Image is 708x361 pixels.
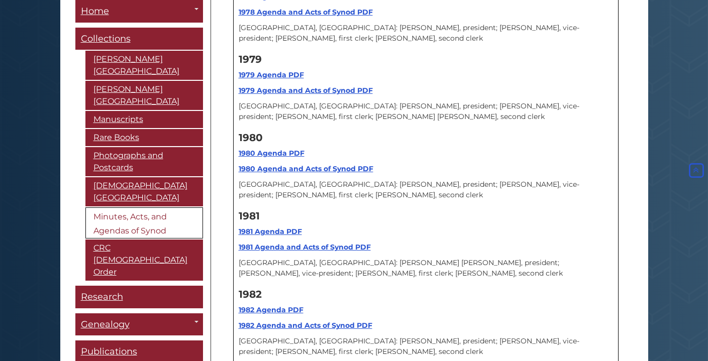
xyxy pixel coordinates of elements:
p: [GEOGRAPHIC_DATA], [GEOGRAPHIC_DATA]: [PERSON_NAME] [PERSON_NAME], president; [PERSON_NAME], vice... [239,258,613,279]
a: CRC [DEMOGRAPHIC_DATA] Order [85,239,203,281]
strong: 1981 [239,210,260,222]
span: Publications [81,346,137,357]
a: 1981 Agenda and Acts of Synod PDF [239,243,371,252]
p: [GEOGRAPHIC_DATA], [GEOGRAPHIC_DATA]: [PERSON_NAME], president; [PERSON_NAME], vice-president; [P... [239,336,613,357]
a: 1982 Agenda and Acts of Synod PDF [239,321,372,330]
a: Rare Books [85,129,203,146]
a: Photographs and Postcards [85,147,203,176]
a: [PERSON_NAME][GEOGRAPHIC_DATA] [85,51,203,80]
a: 1982 Agenda PDF [239,305,304,314]
a: 1980 Agenda PDF [239,149,305,158]
a: [PERSON_NAME][GEOGRAPHIC_DATA] [85,81,203,110]
a: Minutes, Acts, and Agendas of Synod [85,207,203,238]
a: 1981 Agenda PDF [239,227,302,236]
a: 1979 Agenda and Acts of Synod PDF [239,86,373,95]
strong: 1979 [239,53,262,65]
p: [GEOGRAPHIC_DATA], [GEOGRAPHIC_DATA]: [PERSON_NAME], president; [PERSON_NAME], vice-president; [P... [239,23,613,44]
p: [GEOGRAPHIC_DATA], [GEOGRAPHIC_DATA]: [PERSON_NAME], president; [PERSON_NAME], vice-president; [P... [239,101,613,122]
strong: 1980 [239,132,263,144]
strong: 1982 [239,288,262,300]
a: Manuscripts [85,111,203,128]
a: Genealogy [75,313,203,336]
span: Collections [81,33,131,44]
a: Research [75,286,203,308]
span: Research [81,291,123,302]
a: Back to Top [687,166,705,175]
a: 1980 Agenda and Acts of Synod PDF [239,164,373,173]
p: [GEOGRAPHIC_DATA], [GEOGRAPHIC_DATA]: [PERSON_NAME], president; [PERSON_NAME], vice-president; [P... [239,179,613,200]
a: Collections [75,28,203,50]
span: Home [81,6,109,17]
a: 1978 Agenda and Acts of Synod PDF [239,8,373,17]
a: 1979 Agenda PDF [239,70,304,79]
a: [DEMOGRAPHIC_DATA][GEOGRAPHIC_DATA] [85,177,203,206]
span: Genealogy [81,319,130,330]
